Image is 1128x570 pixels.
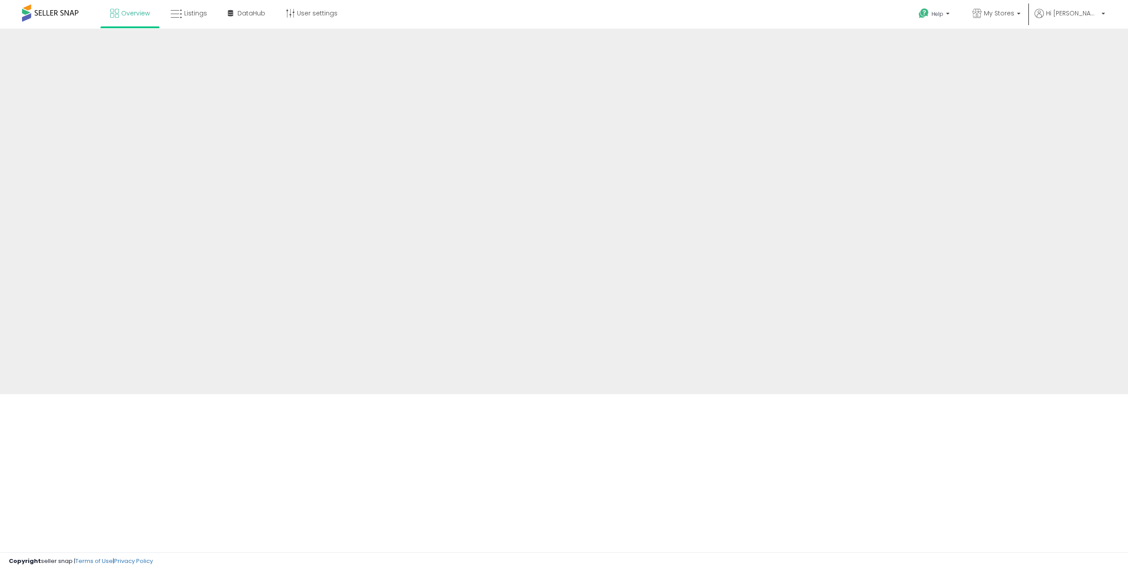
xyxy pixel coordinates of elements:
[984,9,1014,18] span: My Stores
[184,9,207,18] span: Listings
[931,10,943,18] span: Help
[912,1,958,29] a: Help
[121,9,150,18] span: Overview
[1046,9,1099,18] span: Hi [PERSON_NAME]
[918,8,929,19] i: Get Help
[1035,9,1105,29] a: Hi [PERSON_NAME]
[237,9,265,18] span: DataHub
